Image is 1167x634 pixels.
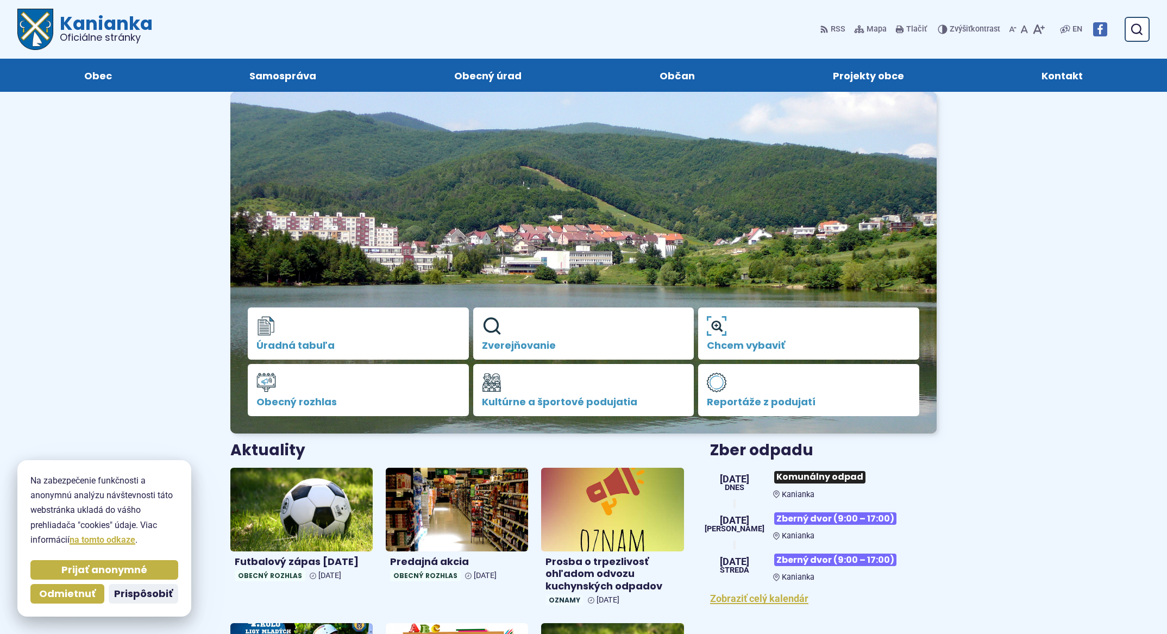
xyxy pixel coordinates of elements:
a: Zberný dvor (9:00 – 17:00) Kanianka [DATE] [PERSON_NAME] [710,508,937,541]
a: RSS [820,18,848,41]
a: na tomto odkaze [70,535,135,545]
a: Chcem vybaviť [698,307,919,360]
h1: Kanianka [53,14,153,42]
span: Prispôsobiť [114,588,173,600]
span: Obecný úrad [454,59,522,92]
h4: Prosba o trpezlivosť ohľadom odvozu kuchynských odpadov [545,556,679,593]
button: Prijať anonymné [30,560,178,580]
span: Chcem vybaviť [707,340,911,351]
a: Zobraziť celý kalendár [710,593,808,604]
a: Reportáže z podujatí [698,364,919,416]
span: Obecný rozhlas [390,570,461,581]
button: Zvýšiťkontrast [938,18,1002,41]
h4: Futbalový zápas [DATE] [235,556,368,568]
p: Na zabezpečenie funkčnosti a anonymnú analýzu návštevnosti táto webstránka ukladá do vášho prehli... [30,473,178,547]
span: [DATE] [474,571,497,580]
a: Občan [601,59,753,92]
button: Zmenšiť veľkosť písma [1007,18,1019,41]
a: Predajná akcia Obecný rozhlas [DATE] [386,468,528,586]
span: [PERSON_NAME] [705,525,764,533]
span: Zberný dvor (9:00 – 17:00) [774,512,896,525]
span: Odmietnuť [39,588,96,600]
a: Zberný dvor (9:00 – 17:00) Kanianka [DATE] streda [710,549,937,582]
span: Tlačiť [906,25,927,34]
a: Samospráva [192,59,375,92]
span: Kultúrne a športové podujatia [482,397,686,407]
span: Samospráva [249,59,316,92]
button: Odmietnuť [30,584,104,604]
a: Prosba o trpezlivosť ohľadom odvozu kuchynských odpadov Oznamy [DATE] [541,468,683,610]
span: Obec [84,59,112,92]
img: Prejsť na domovskú stránku [17,9,53,50]
span: [DATE] [705,516,764,525]
button: Nastaviť pôvodnú veľkosť písma [1019,18,1030,41]
span: Zberný dvor (9:00 – 17:00) [774,554,896,566]
a: Kontakt [983,59,1141,92]
button: Zväčšiť veľkosť písma [1030,18,1047,41]
span: streda [720,567,749,574]
span: Komunálny odpad [774,471,865,484]
img: Prejsť na Facebook stránku [1093,22,1107,36]
span: Kontakt [1041,59,1083,92]
a: Logo Kanianka, prejsť na domovskú stránku. [17,9,153,50]
a: Futbalový zápas [DATE] Obecný rozhlas [DATE] [230,468,373,586]
span: Obecný rozhlas [256,397,460,407]
a: EN [1070,23,1084,36]
a: Obecný rozhlas [248,364,469,416]
span: Projekty obce [833,59,904,92]
span: Zverejňovanie [482,340,686,351]
span: Kanianka [782,573,814,582]
span: Prijať anonymné [61,564,147,576]
h3: Aktuality [230,442,305,459]
a: Obecný úrad [396,59,580,92]
h4: Predajná akcia [390,556,524,568]
a: Kultúrne a športové podujatia [473,364,694,416]
span: Úradná tabuľa [256,340,460,351]
span: [DATE] [720,557,749,567]
span: EN [1072,23,1082,36]
span: RSS [831,23,845,36]
a: Komunálny odpad Kanianka [DATE] Dnes [710,467,937,499]
a: Úradná tabuľa [248,307,469,360]
a: Mapa [852,18,889,41]
span: [DATE] [597,595,619,605]
h3: Zber odpadu [710,442,937,459]
a: Obec [26,59,170,92]
button: Prispôsobiť [109,584,178,604]
span: Reportáže z podujatí [707,397,911,407]
a: Projekty obce [775,59,962,92]
span: Obecný rozhlas [235,570,305,581]
span: Kanianka [782,490,814,499]
span: [DATE] [318,571,341,580]
span: Občan [660,59,695,92]
button: Tlačiť [893,18,929,41]
span: kontrast [950,25,1000,34]
span: Mapa [867,23,887,36]
span: Dnes [720,484,749,492]
a: Zverejňovanie [473,307,694,360]
span: Oficiálne stránky [60,33,153,42]
span: Zvýšiť [950,24,971,34]
span: Kanianka [782,531,814,541]
span: Oznamy [545,594,583,606]
span: [DATE] [720,474,749,484]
